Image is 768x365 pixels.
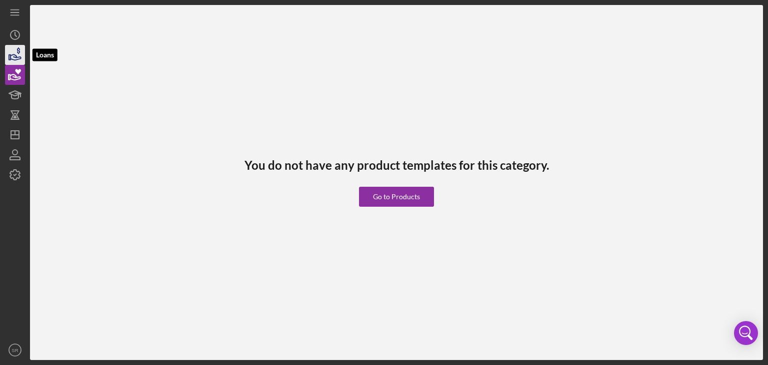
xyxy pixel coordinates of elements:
[5,340,25,360] button: SR
[359,172,434,207] a: Go to Products
[359,187,434,207] button: Go to Products
[244,158,549,172] h3: You do not have any product templates for this category.
[734,321,758,345] div: Open Intercom Messenger
[11,348,18,353] text: SR
[373,187,420,207] div: Go to Products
